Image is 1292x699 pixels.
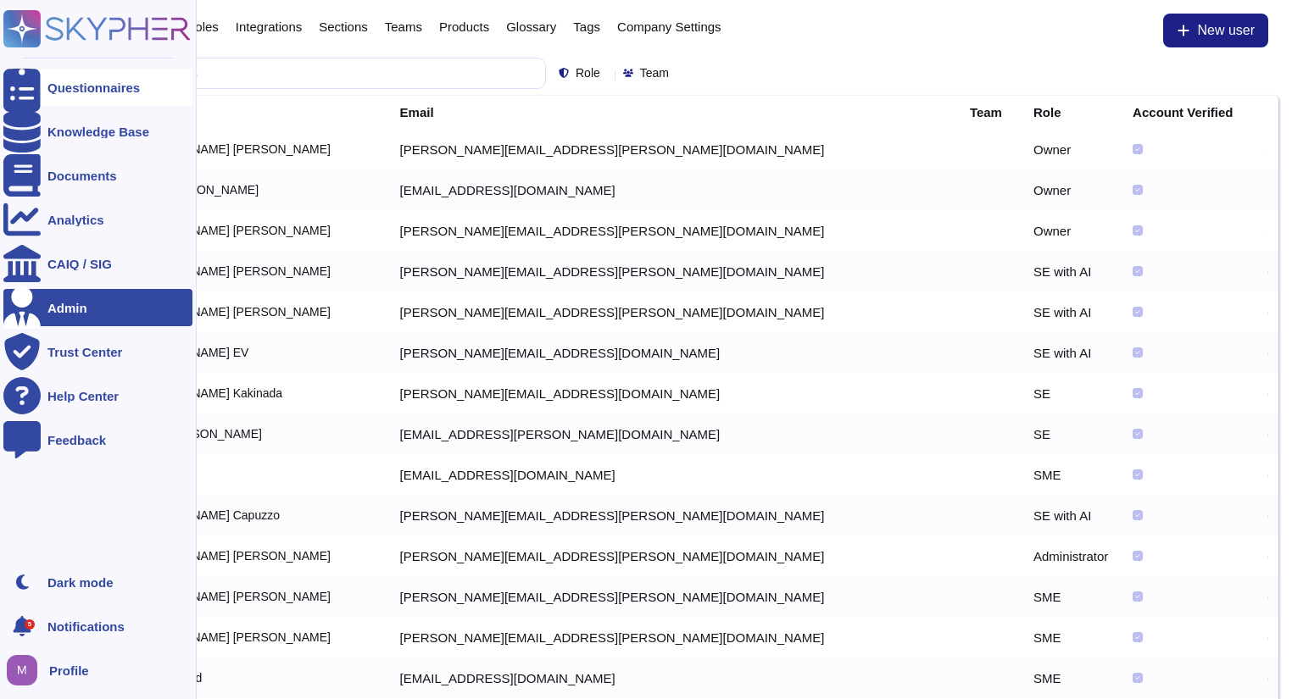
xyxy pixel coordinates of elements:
[132,428,262,440] span: Nikhil [PERSON_NAME]
[573,20,600,33] span: Tags
[385,20,422,33] span: Teams
[390,373,960,413] td: [PERSON_NAME][EMAIL_ADDRESS][DOMAIN_NAME]
[390,332,960,373] td: [PERSON_NAME][EMAIL_ADDRESS][DOMAIN_NAME]
[132,550,331,562] span: [PERSON_NAME] [PERSON_NAME]
[186,20,218,33] span: Roles
[390,129,960,169] td: [PERSON_NAME][EMAIL_ADDRESS][PERSON_NAME][DOMAIN_NAME]
[439,20,489,33] span: Products
[1023,332,1122,373] td: SE with AI
[47,576,114,589] div: Dark mode
[132,265,331,277] span: [PERSON_NAME] [PERSON_NAME]
[3,377,192,414] a: Help Center
[132,143,331,155] span: [PERSON_NAME] [PERSON_NAME]
[47,620,125,633] span: Notifications
[47,81,140,94] div: Questionnaires
[47,125,149,138] div: Knowledge Base
[640,67,669,79] span: Team
[1023,413,1122,454] td: SE
[390,251,960,291] td: [PERSON_NAME][EMAIL_ADDRESS][PERSON_NAME][DOMAIN_NAME]
[506,20,556,33] span: Glossary
[3,113,192,150] a: Knowledge Base
[47,346,122,358] div: Trust Center
[67,58,545,88] input: Search by keywords
[1023,251,1122,291] td: SE with AI
[25,619,35,630] div: 5
[390,495,960,535] td: [PERSON_NAME][EMAIL_ADDRESS][PERSON_NAME][DOMAIN_NAME]
[576,67,600,79] span: Role
[1023,535,1122,576] td: Administrator
[1023,495,1122,535] td: SE with AI
[47,302,87,314] div: Admin
[1023,169,1122,210] td: Owner
[132,591,331,602] span: [PERSON_NAME] [PERSON_NAME]
[390,454,960,495] td: [EMAIL_ADDRESS][DOMAIN_NAME]
[7,655,37,685] img: user
[47,434,106,447] div: Feedback
[3,289,192,326] a: Admin
[390,210,960,251] td: [PERSON_NAME][EMAIL_ADDRESS][PERSON_NAME][DOMAIN_NAME]
[1023,291,1122,332] td: SE with AI
[1023,129,1122,169] td: Owner
[1023,454,1122,495] td: SME
[390,535,960,576] td: [PERSON_NAME][EMAIL_ADDRESS][PERSON_NAME][DOMAIN_NAME]
[390,617,960,657] td: [PERSON_NAME][EMAIL_ADDRESS][PERSON_NAME][DOMAIN_NAME]
[3,333,192,370] a: Trust Center
[3,69,192,106] a: Questionnaires
[132,306,331,318] span: [PERSON_NAME] [PERSON_NAME]
[1023,210,1122,251] td: Owner
[1023,576,1122,617] td: SME
[3,652,49,689] button: user
[47,169,117,182] div: Documents
[1023,657,1122,698] td: SME
[3,157,192,194] a: Documents
[49,664,89,677] span: Profile
[319,20,368,33] span: Sections
[236,20,302,33] span: Integrations
[3,245,192,282] a: CAIQ / SIG
[47,390,119,402] div: Help Center
[390,169,960,210] td: [EMAIL_ADDRESS][DOMAIN_NAME]
[3,421,192,458] a: Feedback
[132,631,331,643] span: [PERSON_NAME] [PERSON_NAME]
[1023,617,1122,657] td: SME
[390,576,960,617] td: [PERSON_NAME][EMAIL_ADDRESS][PERSON_NAME][DOMAIN_NAME]
[1023,373,1122,413] td: SE
[47,258,112,270] div: CAIQ / SIG
[617,20,721,33] span: Company Settings
[390,413,960,454] td: [EMAIL_ADDRESS][PERSON_NAME][DOMAIN_NAME]
[132,225,331,236] span: [PERSON_NAME] [PERSON_NAME]
[390,291,960,332] td: [PERSON_NAME][EMAIL_ADDRESS][PERSON_NAME][DOMAIN_NAME]
[3,201,192,238] a: Analytics
[132,509,280,521] span: [PERSON_NAME] Capuzzo
[132,387,282,399] span: [PERSON_NAME] Kakinada
[1163,14,1268,47] button: New user
[1197,24,1255,37] span: New user
[390,657,960,698] td: [EMAIL_ADDRESS][DOMAIN_NAME]
[47,214,104,226] div: Analytics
